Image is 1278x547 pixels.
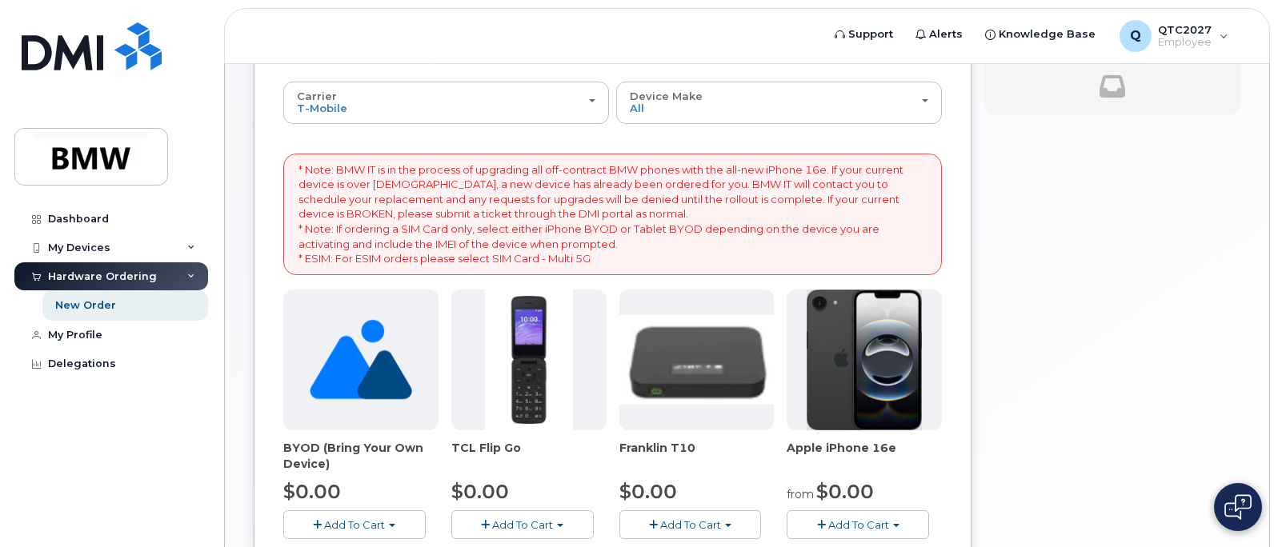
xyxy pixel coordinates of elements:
[787,440,942,472] div: Apple iPhone 16e
[630,102,644,114] span: All
[451,480,509,503] span: $0.00
[283,82,609,123] button: Carrier T-Mobile
[451,440,607,472] div: TCL Flip Go
[1108,20,1240,52] div: QTC2027
[848,26,893,42] span: Support
[823,18,904,50] a: Support
[451,510,594,538] button: Add To Cart
[999,26,1096,42] span: Knowledge Base
[283,480,341,503] span: $0.00
[787,510,929,538] button: Add To Cart
[492,518,553,531] span: Add To Cart
[283,510,426,538] button: Add To Cart
[1130,26,1141,46] span: Q
[816,480,874,503] span: $0.00
[904,18,974,50] a: Alerts
[298,162,927,266] p: * Note: BMW IT is in the process of upgrading all off-contract BMW phones with the all-new iPhone...
[619,315,775,405] img: t10.jpg
[660,518,721,531] span: Add To Cart
[619,440,775,472] div: Franklin T10
[324,518,385,531] span: Add To Cart
[297,90,337,102] span: Carrier
[619,510,762,538] button: Add To Cart
[283,440,439,472] div: BYOD (Bring Your Own Device)
[787,487,814,501] small: from
[807,289,922,430] img: iphone16e.png
[297,102,347,114] span: T-Mobile
[485,289,573,430] img: TCL_FLIP_MODE.jpg
[630,90,703,102] span: Device Make
[1158,36,1212,49] span: Employee
[1224,494,1252,520] img: Open chat
[616,82,942,123] button: Device Make All
[974,18,1107,50] a: Knowledge Base
[1158,23,1212,36] span: QTC2027
[828,518,889,531] span: Add To Cart
[310,289,411,430] img: no_image_found-2caef05468ed5679b831cfe6fc140e25e0c280774317ffc20a367ab7fd17291e.png
[619,480,677,503] span: $0.00
[929,26,963,42] span: Alerts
